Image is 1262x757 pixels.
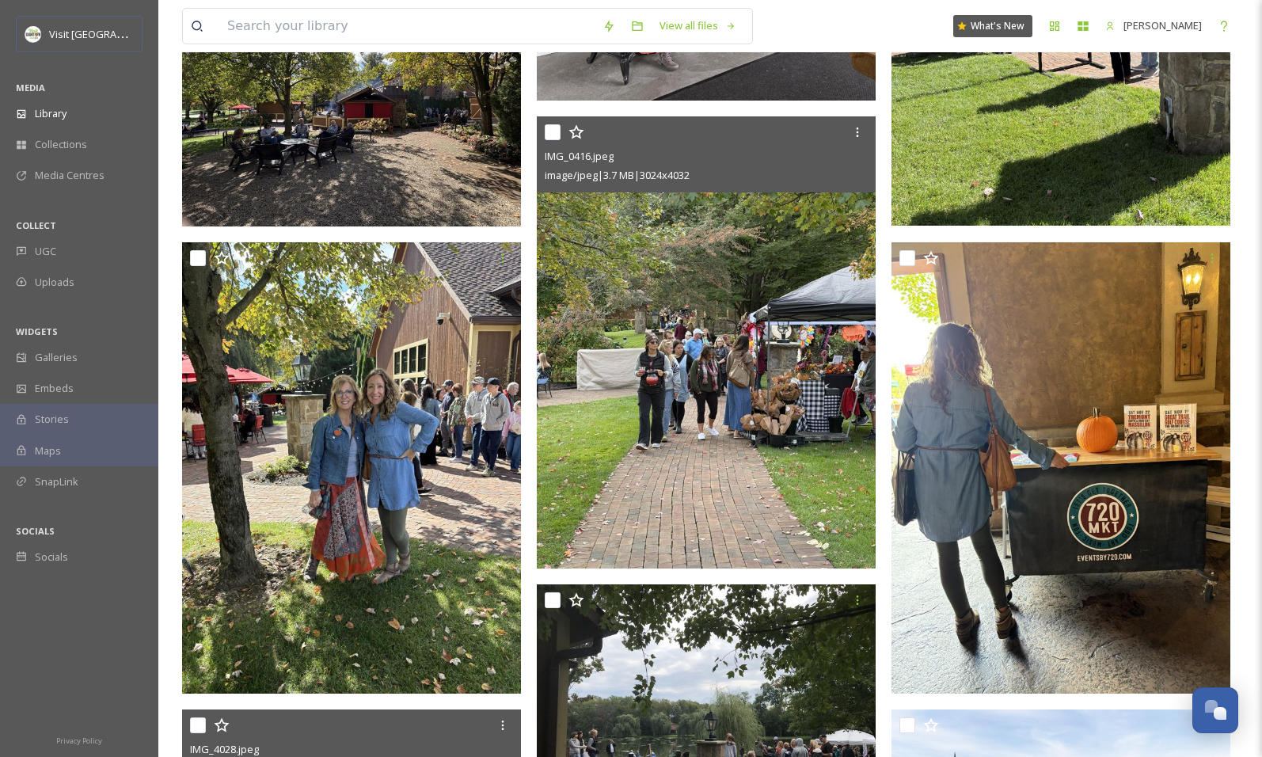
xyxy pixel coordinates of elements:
[545,168,690,182] span: image/jpeg | 3.7 MB | 3024 x 4032
[35,168,105,183] span: Media Centres
[35,550,68,565] span: Socials
[35,350,78,365] span: Galleries
[1192,687,1238,733] button: Open Chat
[35,381,74,396] span: Embeds
[25,26,41,42] img: download.jpeg
[219,9,595,44] input: Search your library
[1097,10,1210,41] a: [PERSON_NAME]
[35,106,67,121] span: Library
[35,443,61,458] span: Maps
[891,242,1230,694] img: IMG_4029.jpeg
[35,412,69,427] span: Stories
[537,116,876,568] img: IMG_0416.jpeg
[1123,18,1202,32] span: [PERSON_NAME]
[545,149,614,163] span: IMG_0416.jpeg
[16,82,45,93] span: MEDIA
[16,219,56,231] span: COLLECT
[182,242,521,694] img: IMG_3996.jpg
[56,730,102,749] a: Privacy Policy
[49,26,172,41] span: Visit [GEOGRAPHIC_DATA]
[16,525,55,537] span: SOCIALS
[35,474,78,489] span: SnapLink
[35,275,74,290] span: Uploads
[35,137,87,152] span: Collections
[953,15,1032,37] a: What's New
[35,244,56,259] span: UGC
[652,10,744,41] a: View all files
[16,325,58,337] span: WIDGETS
[56,736,102,746] span: Privacy Policy
[190,742,259,756] span: IMG_4028.jpeg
